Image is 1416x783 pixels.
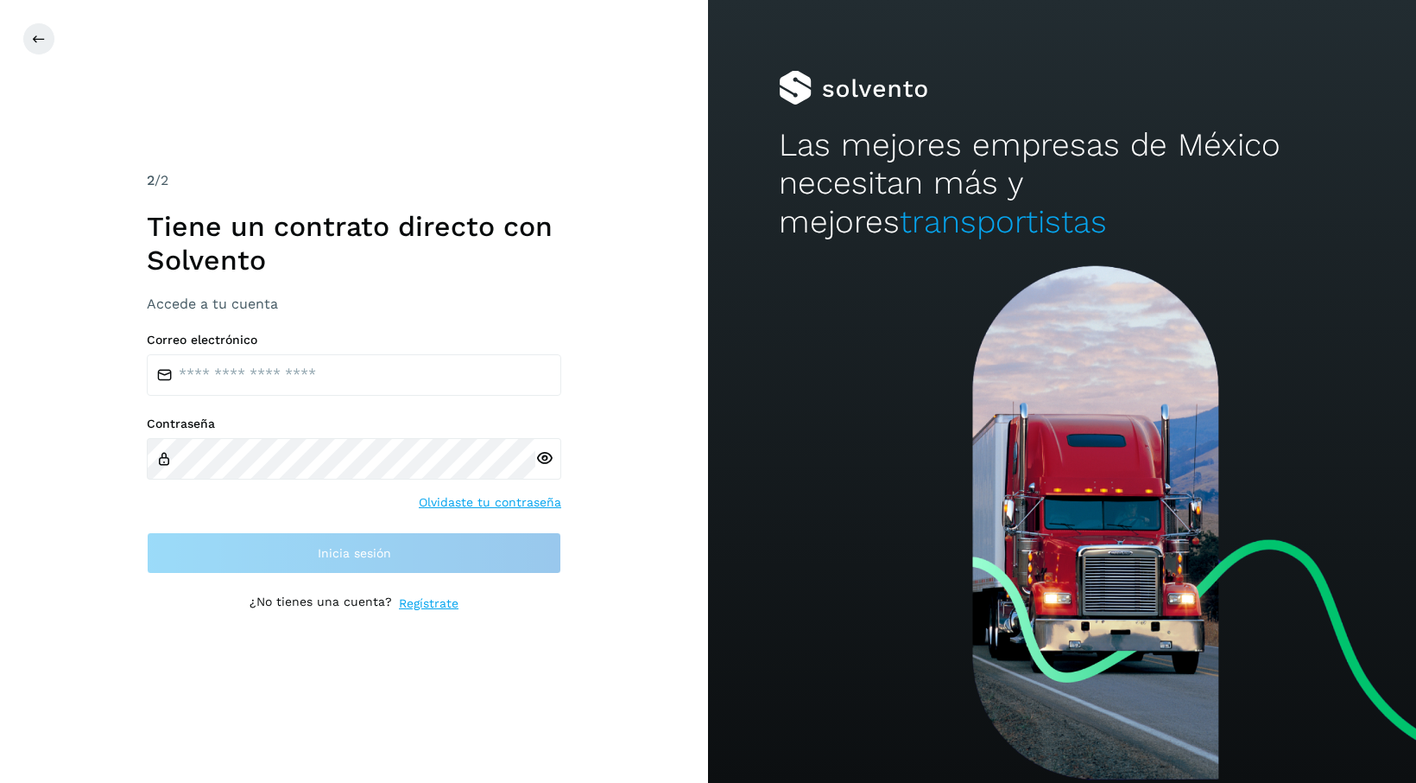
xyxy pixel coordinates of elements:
[318,547,391,559] span: Inicia sesión
[250,595,392,613] p: ¿No tienes una cuenta?
[147,333,561,347] label: Correo electrónico
[147,532,561,574] button: Inicia sesión
[147,210,561,277] h1: Tiene un contrato directo con Solvento
[147,170,561,191] div: /2
[399,595,458,613] a: Regístrate
[147,172,155,188] span: 2
[779,126,1345,241] h2: Las mejores empresas de México necesitan más y mejores
[900,203,1107,240] span: transportistas
[147,296,561,312] h3: Accede a tu cuenta
[147,417,561,431] label: Contraseña
[419,493,561,512] a: Olvidaste tu contraseña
